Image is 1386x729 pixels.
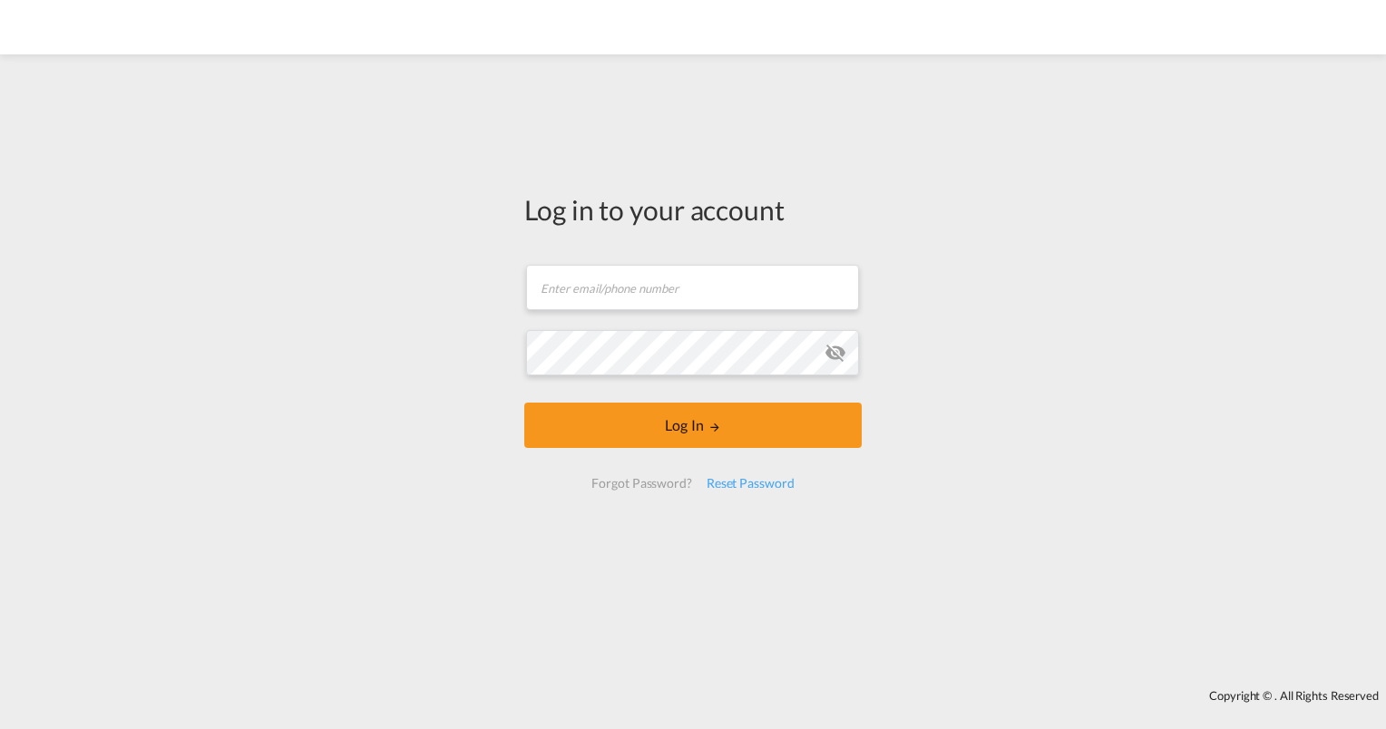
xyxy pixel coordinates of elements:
[825,342,846,364] md-icon: icon-eye-off
[524,190,862,228] div: Log in to your account
[524,403,862,448] button: LOGIN
[699,467,802,500] div: Reset Password
[584,467,698,500] div: Forgot Password?
[526,265,859,310] input: Enter email/phone number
